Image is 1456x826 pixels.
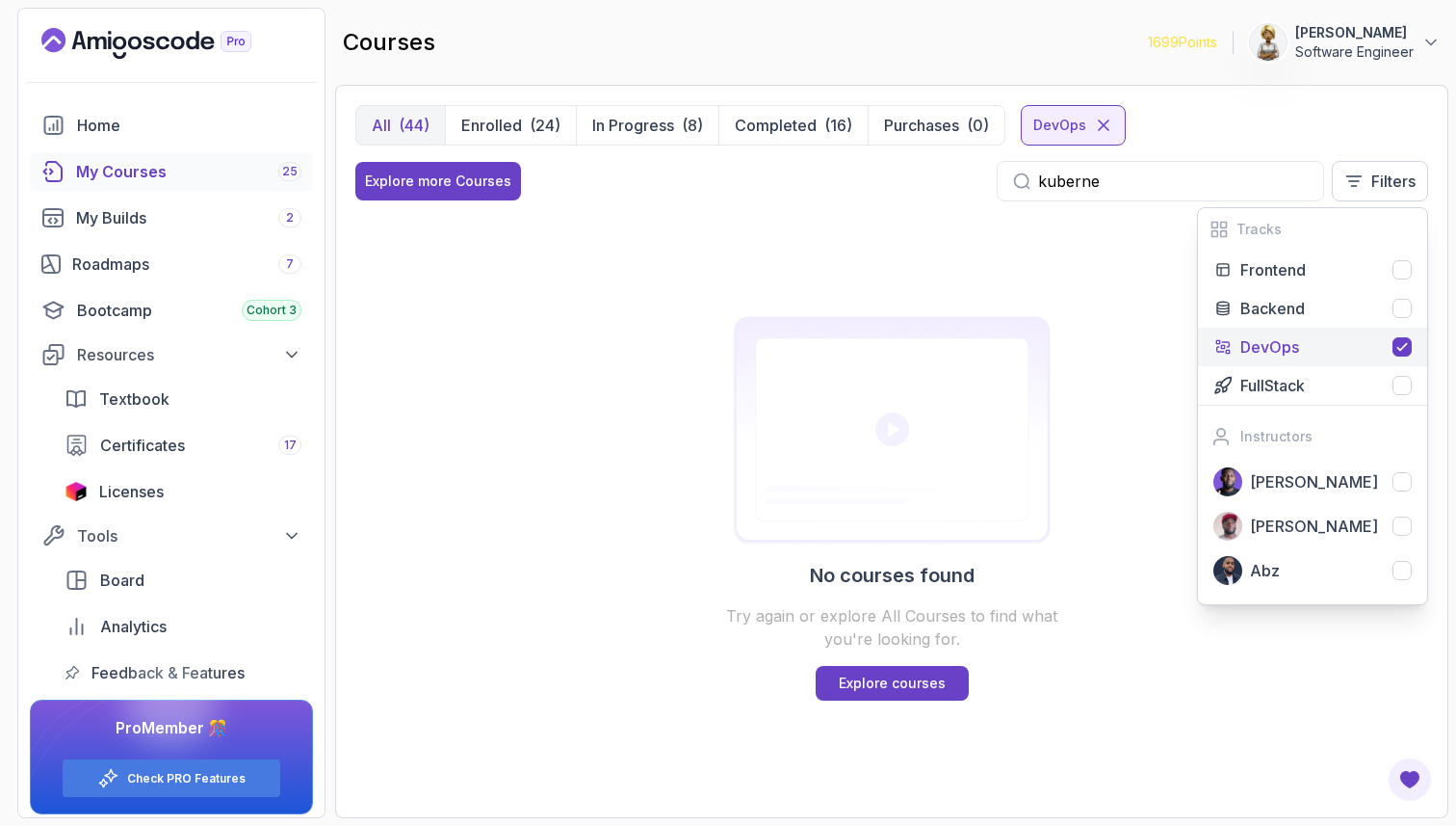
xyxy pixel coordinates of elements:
span: 17 [284,438,297,453]
span: Board [100,569,144,592]
p: FullStack [1240,374,1305,397]
a: feedback [53,653,313,692]
div: Roadmaps [72,253,301,276]
button: In Progress(8) [576,106,718,145]
span: Certificates [100,434,185,457]
img: instructor img [1213,512,1242,541]
button: Check PRO Features [62,759,281,798]
button: Open Feedback Button [1387,757,1433,803]
div: Bootcamp [77,299,301,322]
p: Completed [735,114,817,137]
div: Home [77,114,301,137]
p: 1699 Points [1148,33,1217,52]
div: (16) [824,114,852,137]
p: Try again or explore All Courses to find what you're looking for. [707,604,1077,651]
button: instructor img[PERSON_NAME] [1198,460,1427,504]
a: bootcamp [30,291,313,330]
button: Resources [30,337,313,372]
img: instructor img [1213,556,1242,585]
span: Textbook [99,387,169,411]
button: Purchases(0) [868,106,1004,145]
p: Purchases [884,114,959,137]
div: (0) [967,114,989,137]
p: Frontend [1240,258,1306,281]
div: Explore more Courses [365,172,511,191]
span: 2 [286,210,294,226]
a: home [30,106,313,145]
button: Tools [30,519,313,553]
div: Resources [77,343,301,366]
button: Filters [1332,161,1428,201]
p: All [372,114,391,137]
a: courses [30,152,313,191]
p: Filters [1371,170,1416,193]
button: DevOps [1198,328,1427,366]
a: Explore courses [816,666,969,701]
button: Enrolled(24) [445,106,576,145]
button: instructor img[PERSON_NAME] [1198,504,1427,548]
p: DevOps [1240,335,1299,359]
a: Check PRO Features [127,771,246,786]
a: board [53,561,313,600]
span: 7 [286,256,294,272]
p: Software Engineer [1295,42,1414,62]
img: instructor img [1213,467,1242,496]
div: My Builds [76,206,301,229]
img: Certificates empty-state [707,315,1077,546]
a: licenses [53,472,313,511]
a: roadmaps [30,245,313,283]
div: (24) [530,114,560,137]
div: My Courses [76,160,301,183]
button: All(44) [356,106,445,145]
p: Backend [1240,297,1305,320]
img: jetbrains icon [65,482,88,501]
button: FullStack [1198,366,1427,405]
a: textbook [53,380,313,418]
span: Feedback & Features [91,661,245,684]
h2: courses [343,27,435,58]
p: Enrolled [461,114,522,137]
input: Search... [1038,170,1308,193]
span: Licenses [99,480,164,503]
a: certificates [53,426,313,465]
a: Landing page [41,28,296,59]
button: Backend [1198,289,1427,328]
button: instructor imgAbz [1198,548,1427,593]
button: Frontend [1198,251,1427,289]
p: [PERSON_NAME] [1250,470,1378,493]
h2: Instructors [1240,427,1313,446]
div: Tools [77,524,301,547]
div: (44) [399,114,429,137]
h2: Tracks [1236,220,1282,239]
p: Explore courses [839,674,946,693]
span: Cohort 3 [247,303,297,318]
p: [PERSON_NAME] [1295,23,1414,42]
img: user profile image [1250,24,1287,61]
button: Completed(16) [718,106,868,145]
span: Analytics [100,615,167,638]
div: (8) [682,114,703,137]
button: Explore more Courses [355,162,521,200]
p: [PERSON_NAME] [1250,515,1378,538]
a: builds [30,199,313,237]
span: 25 [282,164,298,179]
h2: No courses found [810,562,975,589]
p: In Progress [592,114,674,137]
button: user profile image[PERSON_NAME]Software Engineer [1249,23,1441,62]
p: DevOps [1033,116,1086,135]
a: analytics [53,607,313,646]
p: Abz [1250,559,1280,582]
